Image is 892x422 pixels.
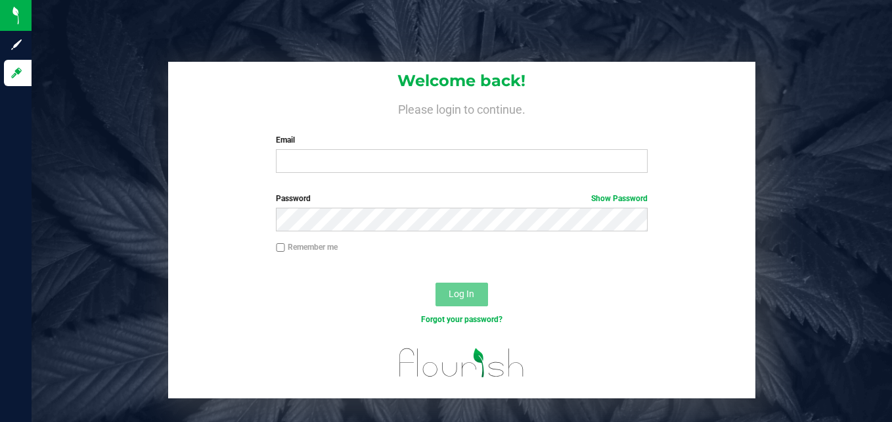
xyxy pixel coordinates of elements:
label: Email [276,134,648,146]
inline-svg: Sign up [10,38,23,51]
input: Remember me [276,243,285,252]
a: Show Password [591,194,648,203]
button: Log In [435,283,488,306]
span: Password [276,194,311,203]
h4: Please login to continue. [168,100,755,116]
label: Remember me [276,241,338,253]
img: flourish_logo.svg [388,339,535,387]
inline-svg: Log in [10,66,23,80]
a: Forgot your password? [421,315,502,324]
h1: Welcome back! [168,72,755,89]
span: Log In [449,289,474,299]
